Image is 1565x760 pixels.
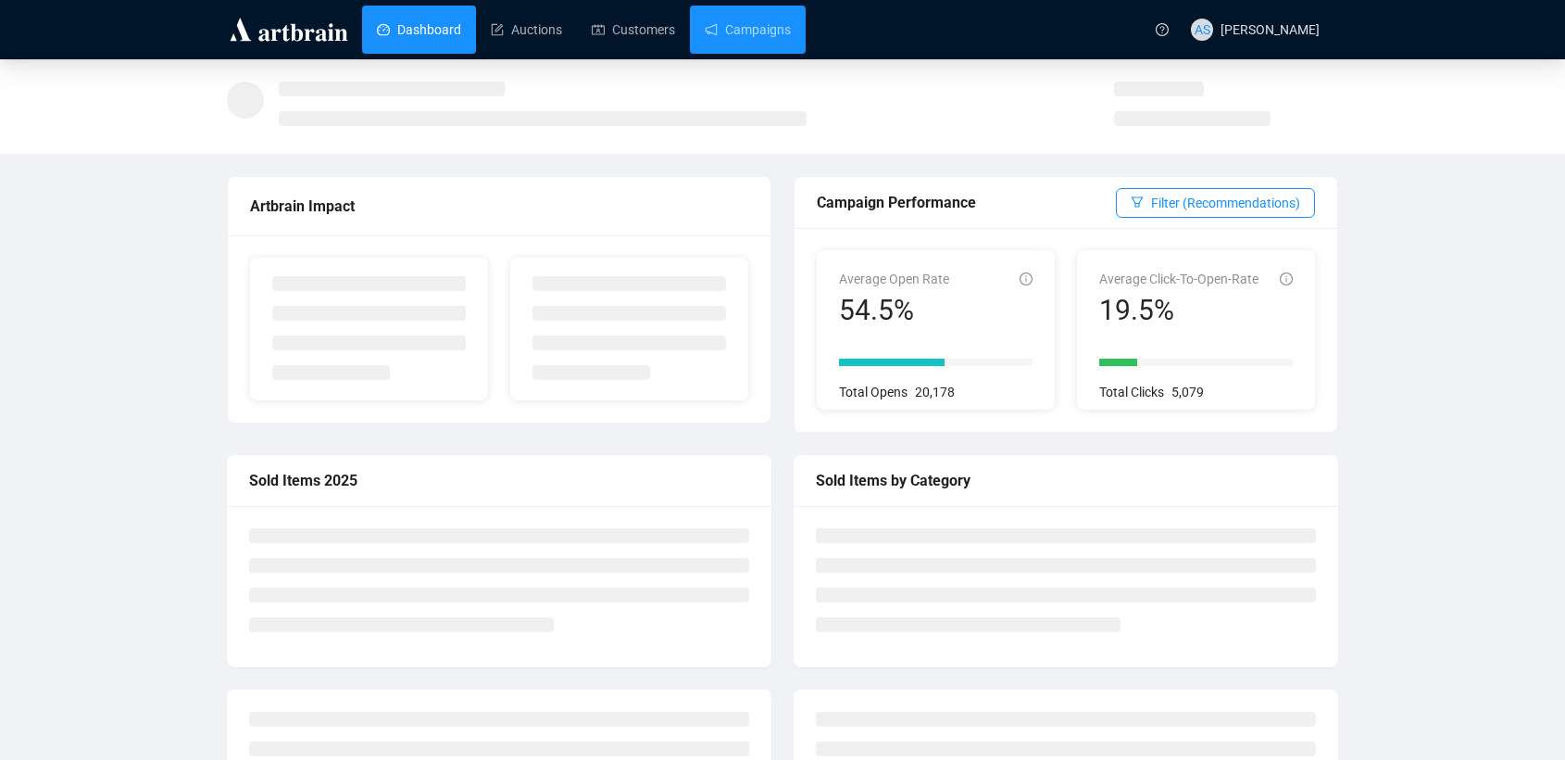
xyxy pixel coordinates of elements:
[592,6,675,54] a: Customers
[250,195,748,218] div: Artbrain Impact
[816,469,1316,492] div: Sold Items by Category
[817,191,1116,214] div: Campaign Performance
[1131,196,1144,209] span: filter
[1151,193,1300,213] span: Filter (Recommendations)
[1099,385,1164,399] span: Total Clicks
[839,272,949,286] span: Average Open Rate
[839,293,949,328] div: 54.5%
[1099,293,1258,328] div: 19.5%
[839,385,908,399] span: Total Opens
[1280,272,1293,285] span: info-circle
[1171,385,1204,399] span: 5,079
[705,6,791,54] a: Campaigns
[249,469,749,492] div: Sold Items 2025
[1221,22,1320,37] span: [PERSON_NAME]
[491,6,562,54] a: Auctions
[227,15,351,44] img: logo
[915,385,955,399] span: 20,178
[1020,272,1033,285] span: info-circle
[1099,272,1258,286] span: Average Click-To-Open-Rate
[1156,23,1169,36] span: question-circle
[1116,188,1315,218] button: Filter (Recommendations)
[1195,19,1210,40] span: AS
[377,6,461,54] a: Dashboard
